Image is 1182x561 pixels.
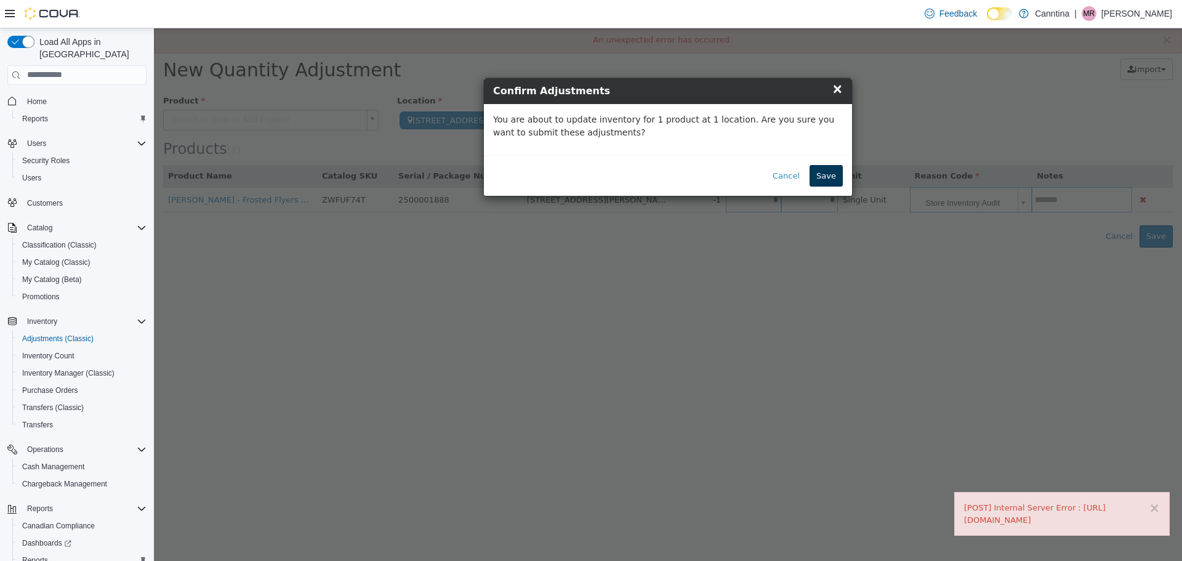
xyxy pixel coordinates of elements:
[22,334,94,344] span: Adjustments (Classic)
[1035,6,1069,21] p: Canntina
[17,272,87,287] a: My Catalog (Beta)
[17,111,53,126] a: Reports
[22,94,52,109] a: Home
[12,416,151,434] button: Transfers
[27,97,47,107] span: Home
[27,198,63,208] span: Customers
[17,289,147,304] span: Promotions
[995,474,1006,486] button: ×
[22,314,147,329] span: Inventory
[1082,6,1096,21] div: Matthew Reddy
[12,399,151,416] button: Transfers (Classic)
[2,135,151,152] button: Users
[17,366,119,381] a: Inventory Manager (Classic)
[17,536,76,551] a: Dashboards
[22,156,70,166] span: Security Roles
[22,420,53,430] span: Transfers
[12,110,151,127] button: Reports
[22,442,68,457] button: Operations
[12,152,151,169] button: Security Roles
[17,238,147,252] span: Classification (Classic)
[2,313,151,330] button: Inventory
[17,536,147,551] span: Dashboards
[22,240,97,250] span: Classification (Classic)
[17,331,98,346] a: Adjustments (Classic)
[2,194,151,212] button: Customers
[27,139,46,148] span: Users
[17,418,58,432] a: Transfers
[17,272,147,287] span: My Catalog (Beta)
[12,169,151,187] button: Users
[17,477,112,491] a: Chargeback Management
[22,403,84,413] span: Transfers (Classic)
[22,195,147,211] span: Customers
[2,219,151,236] button: Catalog
[12,254,151,271] button: My Catalog (Classic)
[22,501,58,516] button: Reports
[656,137,689,159] button: Save
[12,271,151,288] button: My Catalog (Beta)
[17,153,74,168] a: Security Roles
[810,474,1006,498] div: [POST] Internal Server Error : [URL][DOMAIN_NAME]
[17,418,147,432] span: Transfers
[17,400,147,415] span: Transfers (Classic)
[22,385,78,395] span: Purchase Orders
[1083,6,1095,21] span: MR
[920,1,982,26] a: Feedback
[12,382,151,399] button: Purchase Orders
[22,220,147,235] span: Catalog
[27,223,52,233] span: Catalog
[12,236,151,254] button: Classification (Classic)
[2,500,151,517] button: Reports
[27,504,53,514] span: Reports
[27,317,57,326] span: Inventory
[17,477,147,491] span: Chargeback Management
[12,458,151,475] button: Cash Management
[22,114,48,124] span: Reports
[22,94,147,109] span: Home
[34,36,147,60] span: Load All Apps in [GEOGRAPHIC_DATA]
[22,292,60,302] span: Promotions
[17,383,147,398] span: Purchase Orders
[939,7,977,20] span: Feedback
[12,535,151,552] a: Dashboards
[17,519,147,533] span: Canadian Compliance
[1074,6,1077,21] p: |
[17,331,147,346] span: Adjustments (Classic)
[17,171,46,185] a: Users
[678,53,689,68] span: ×
[27,445,63,454] span: Operations
[22,136,147,151] span: Users
[12,330,151,347] button: Adjustments (Classic)
[22,462,84,472] span: Cash Management
[17,519,100,533] a: Canadian Compliance
[987,7,1013,20] input: Dark Mode
[22,136,51,151] button: Users
[12,347,151,365] button: Inventory Count
[22,521,95,531] span: Canadian Compliance
[2,92,151,110] button: Home
[22,196,68,211] a: Customers
[12,365,151,382] button: Inventory Manager (Classic)
[22,501,147,516] span: Reports
[22,275,82,285] span: My Catalog (Beta)
[17,349,147,363] span: Inventory Count
[17,171,147,185] span: Users
[22,220,57,235] button: Catalog
[339,85,689,111] p: You are about to update inventory for 1 product at 1 location. Are you sure you want to submit th...
[17,153,147,168] span: Security Roles
[22,368,115,378] span: Inventory Manager (Classic)
[17,289,65,304] a: Promotions
[17,111,147,126] span: Reports
[22,257,90,267] span: My Catalog (Classic)
[22,173,41,183] span: Users
[17,238,102,252] a: Classification (Classic)
[22,442,147,457] span: Operations
[12,288,151,305] button: Promotions
[339,55,689,70] h4: Confirm Adjustments
[17,459,147,474] span: Cash Management
[612,137,653,159] button: Cancel
[12,517,151,535] button: Canadian Compliance
[17,383,83,398] a: Purchase Orders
